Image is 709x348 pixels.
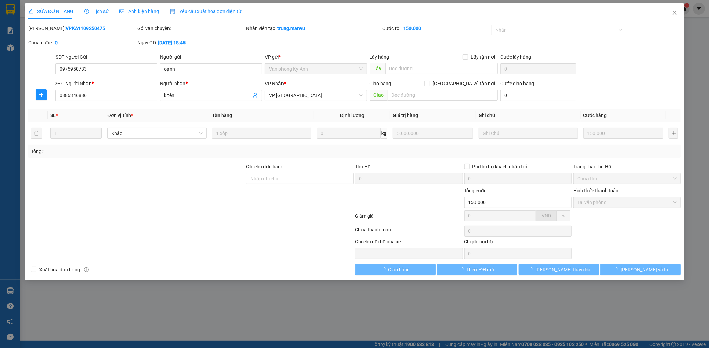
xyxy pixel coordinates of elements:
div: VP gửi [265,53,367,61]
span: SỬA ĐƠN HÀNG [28,9,74,14]
label: Cước lấy hàng [500,54,531,60]
div: Trạng thái Thu Hộ [573,163,681,170]
button: Giao hàng [355,264,436,275]
div: Gói vận chuyển: [137,25,245,32]
label: Ghi chú đơn hàng [246,164,284,169]
input: Cước giao hàng [500,90,576,101]
button: plus [669,128,678,139]
th: Ghi chú [476,109,581,122]
span: plus [36,92,46,97]
div: Giảm giá [355,212,464,224]
span: % [562,213,565,218]
span: Xuất hóa đơn hàng [36,266,83,273]
span: Giao [370,90,388,101]
span: Lịch sử [84,9,109,14]
span: Định lượng [340,112,364,118]
input: VD: Bàn, Ghế [212,128,311,139]
span: edit [28,9,33,14]
span: loading [381,267,388,272]
span: close [672,10,677,15]
span: VP Mỹ Đình [269,90,363,101]
span: Lấy [370,63,385,74]
span: info-circle [84,267,89,272]
div: Ngày GD: [137,39,245,46]
label: Cước giao hàng [500,81,534,86]
span: Yêu cầu xuất hóa đơn điện tử [170,9,242,14]
b: 0 [55,40,58,45]
div: Người nhận [160,80,262,87]
input: Cước lấy hàng [500,63,576,74]
button: [PERSON_NAME] thay đổi [519,264,599,275]
span: [PERSON_NAME] thay đổi [535,266,590,273]
div: Chi phí nội bộ [464,238,572,248]
input: Dọc đường [388,90,498,101]
div: Chưa thanh toán [355,226,464,238]
span: loading [459,267,466,272]
span: [GEOGRAPHIC_DATA] tận nơi [430,80,498,87]
span: Lấy hàng [370,54,389,60]
div: [PERSON_NAME]: [28,25,136,32]
span: Tại văn phòng [577,197,677,208]
button: [PERSON_NAME] và In [600,264,681,275]
span: Văn phòng Kỳ Anh [269,64,363,74]
span: Cước hàng [583,112,607,118]
span: Lấy tận nơi [468,53,498,61]
input: Dọc đường [385,63,498,74]
span: SL [50,112,56,118]
span: Đơn vị tính [107,112,133,118]
b: 150.000 [404,26,421,31]
span: Giá trị hàng [393,112,418,118]
span: Giao hàng [370,81,391,86]
span: VND [542,213,551,218]
span: [PERSON_NAME] và In [621,266,668,273]
input: 0 [393,128,473,139]
span: Tên hàng [212,112,232,118]
span: Thêm ĐH mới [466,266,495,273]
input: Ghi Chú [479,128,578,139]
div: Người gửi [160,53,262,61]
span: clock-circle [84,9,89,14]
span: Thu Hộ [355,164,371,169]
input: 0 [583,128,664,139]
span: Ảnh kiện hàng [119,9,159,14]
span: user-add [253,93,258,98]
span: VP Nhận [265,81,284,86]
div: Ghi chú nội bộ nhà xe [355,238,463,248]
span: Khác [111,128,203,138]
span: Chưa thu [577,173,677,184]
div: SĐT Người Nhận [55,80,158,87]
span: Giao hàng [388,266,410,273]
span: loading [613,267,621,272]
span: picture [119,9,124,14]
button: Thêm ĐH mới [437,264,517,275]
span: Phí thu hộ khách nhận trả [470,163,530,170]
b: trung.manvu [277,26,305,31]
div: Cước rồi : [383,25,490,32]
button: plus [36,89,47,100]
span: loading [528,267,535,272]
input: Ghi chú đơn hàng [246,173,354,184]
div: Chưa cước : [28,39,136,46]
img: icon [170,9,175,14]
button: delete [31,128,42,139]
button: Close [665,3,684,22]
b: [DATE] 18:45 [158,40,186,45]
div: SĐT Người Gửi [55,53,158,61]
div: Nhân viên tạo: [246,25,381,32]
b: VPKA1109250475 [66,26,105,31]
span: kg [381,128,387,139]
label: Hình thức thanh toán [573,188,618,193]
span: Tổng cước [464,188,487,193]
div: Tổng: 1 [31,148,274,155]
